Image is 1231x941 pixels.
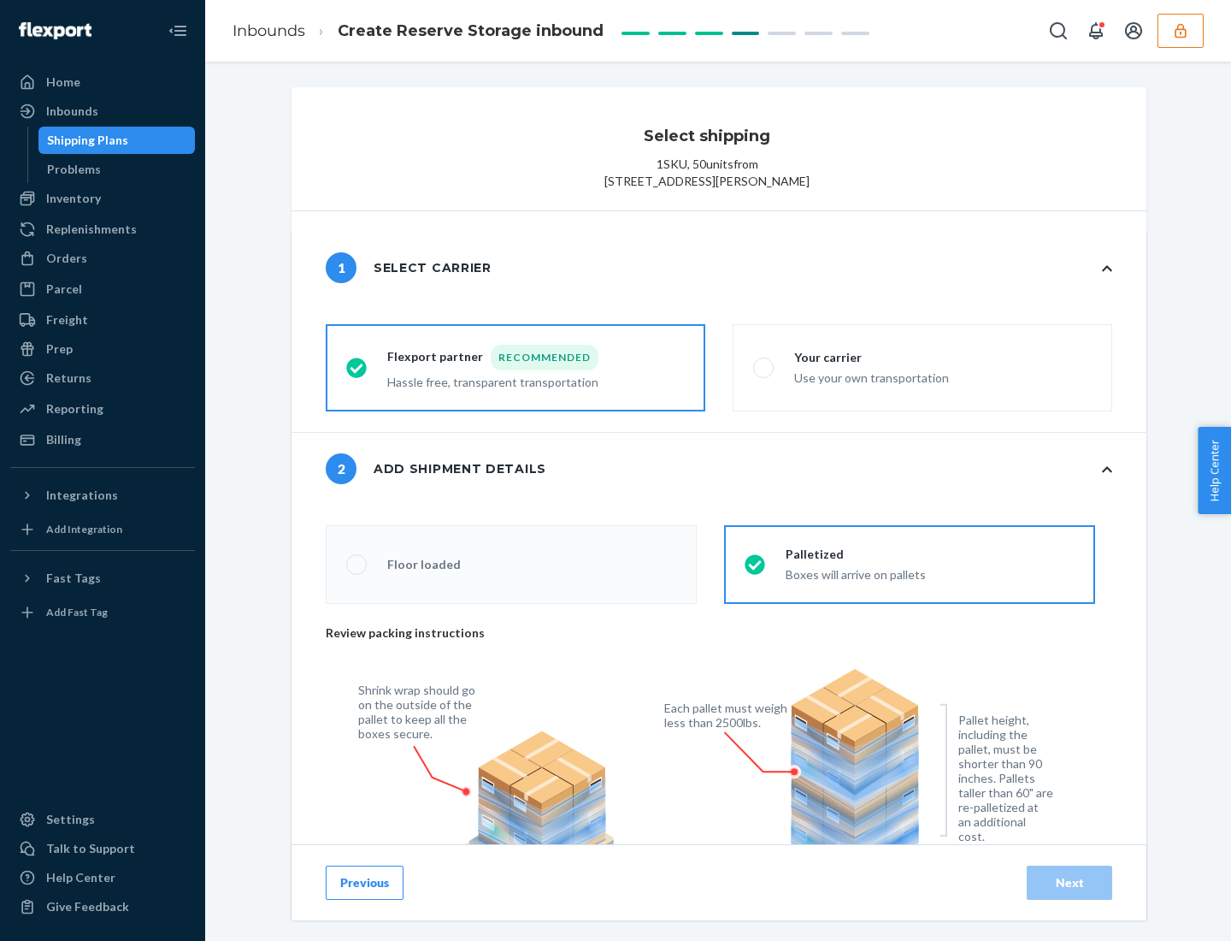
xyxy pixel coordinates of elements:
div: Reporting [46,400,103,417]
div: Add shipment details [326,453,546,484]
button: Give Feedback [10,893,195,920]
div: Add Fast Tag [46,605,108,619]
figcaption: Each pallet must weigh less than 2500lbs. [664,701,792,730]
img: Flexport logo [19,22,91,39]
div: Problems [47,161,101,178]
div: Settings [46,811,95,828]
span: [STREET_ADDRESS][PERSON_NAME] [604,173,810,190]
div: Inbounds [46,103,98,120]
div: Select carrier [326,252,492,283]
div: Billing [46,431,81,448]
span: 2 [326,453,356,484]
div: Parcel [46,281,82,298]
a: Settings [10,806,195,833]
div: Talk to Support [46,840,135,857]
a: Add Fast Tag [10,599,195,626]
div: Recommended [491,345,598,370]
a: Orders [10,245,195,272]
div: Next [1041,874,1098,891]
figcaption: Shrink wrap should go on the outside of the pallet to keep all the boxes secure. [358,683,486,741]
div: Give Feedback [46,898,129,915]
a: Talk to Support [10,835,195,862]
a: Returns [10,364,195,392]
div: Integrations [46,487,118,504]
a: Prep [10,335,195,363]
p: 1 SKU , 50 units from [657,156,758,173]
button: Previous [326,866,403,900]
a: Freight [10,306,195,334]
div: Palletized [786,546,926,563]
button: Open Search Box [1041,14,1075,48]
button: Fast Tags [10,565,195,592]
a: Inventory [10,185,195,212]
div: Fast Tags [46,570,101,587]
button: Open notifications [1079,14,1113,48]
p: Review packing instructions [326,624,1095,642]
a: Shipping Plans [38,127,196,154]
div: Shipping Plans [47,132,128,149]
a: Billing [10,426,195,453]
div: Returns [46,370,91,387]
div: Add Integration [46,522,122,536]
ol: breadcrumbs [219,6,617,56]
div: Flexport partner [387,345,598,370]
button: Help Center [1198,427,1231,514]
div: Your carrier [794,349,949,366]
span: 1 [326,252,356,283]
a: Add Integration [10,516,195,543]
span: Create Reserve Storage inbound [338,21,604,40]
h3: Select shipping [644,125,770,147]
a: Home [10,68,195,96]
div: Prep [46,340,73,358]
a: Parcel [10,275,195,303]
div: Boxes will arrive on pallets [786,563,926,583]
div: Inventory [46,190,101,207]
div: Home [46,74,80,91]
button: Next [1027,866,1112,900]
a: Problems [38,156,196,183]
a: Reporting [10,395,195,423]
div: Replenishments [46,221,137,238]
div: Help Center [46,869,115,886]
button: Integrations [10,482,195,509]
a: Inbounds [233,21,305,40]
button: Select shipping1SKU, 50unitsfrom[STREET_ADDRESS][PERSON_NAME] [292,87,1146,210]
div: Floor loaded [387,556,461,573]
a: Help Center [10,864,195,891]
figcaption: Pallet height, including the pallet, must be shorter than 90 inches. Pallets taller than 60" are ... [958,713,1053,843]
button: Open account menu [1116,14,1151,48]
a: Inbounds [10,98,195,125]
div: Freight [46,311,88,328]
button: Close Navigation [161,14,195,48]
div: Hassle free, transparent transportation [387,370,598,391]
a: Replenishments [10,216,195,243]
div: Use your own transportation [794,366,949,387]
div: Orders [46,250,87,267]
